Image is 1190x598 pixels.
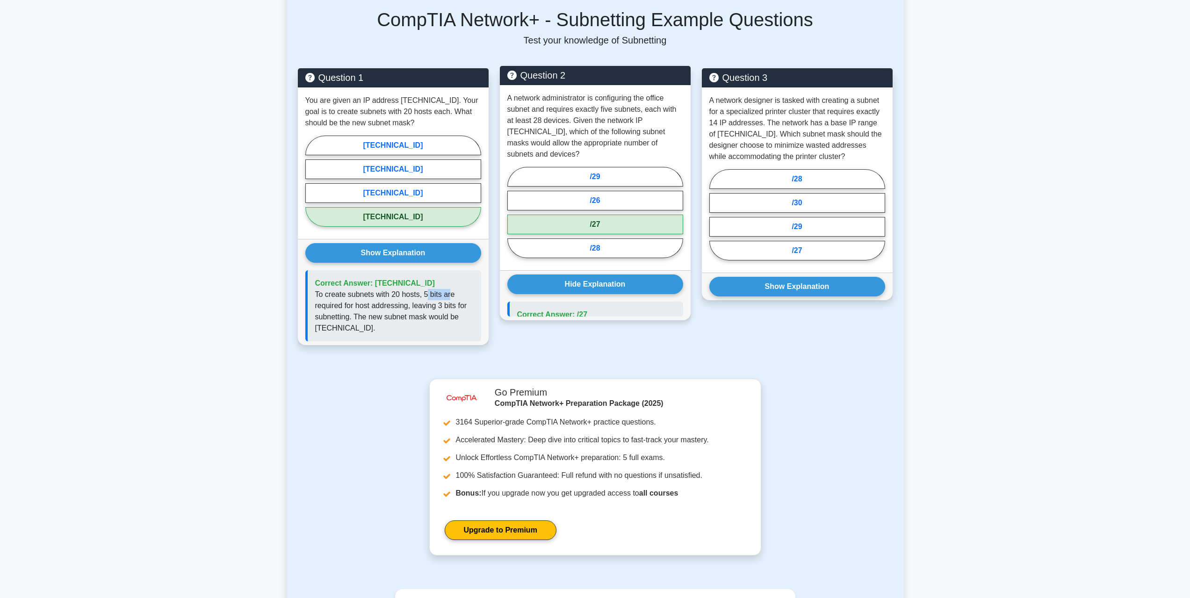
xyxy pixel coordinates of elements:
[445,520,556,540] a: Upgrade to Premium
[709,72,885,83] h5: Question 3
[315,289,474,334] p: To create subnets with 20 hosts, 5 bits are required for host addressing, leaving 3 bits for subn...
[507,70,683,81] h5: Question 2
[305,243,481,263] button: Show Explanation
[305,183,481,203] label: [TECHNICAL_ID]
[305,95,481,129] p: You are given an IP address [TECHNICAL_ID]. Your goal is to create subnets with 20 hosts each. Wh...
[507,93,683,160] p: A network administrator is configuring the office subnet and requires exactly five subnets, each ...
[315,279,435,287] span: Correct Answer: [TECHNICAL_ID]
[507,167,683,187] label: /29
[709,95,885,162] p: A network designer is tasked with creating a subnet for a specialized printer cluster that requir...
[709,277,885,296] button: Show Explanation
[507,215,683,234] label: /27
[305,136,481,155] label: [TECHNICAL_ID]
[507,191,683,210] label: /26
[709,193,885,213] label: /30
[305,72,481,83] h5: Question 1
[298,35,893,46] p: Test your knowledge of Subnetting
[709,169,885,189] label: /28
[517,310,588,318] span: Correct Answer: /27
[507,238,683,258] label: /28
[709,241,885,260] label: /27
[305,159,481,179] label: [TECHNICAL_ID]
[305,207,481,227] label: [TECHNICAL_ID]
[298,8,893,31] h5: CompTIA Network+ - Subnetting Example Questions
[709,217,885,237] label: /29
[507,274,683,294] button: Hide Explanation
